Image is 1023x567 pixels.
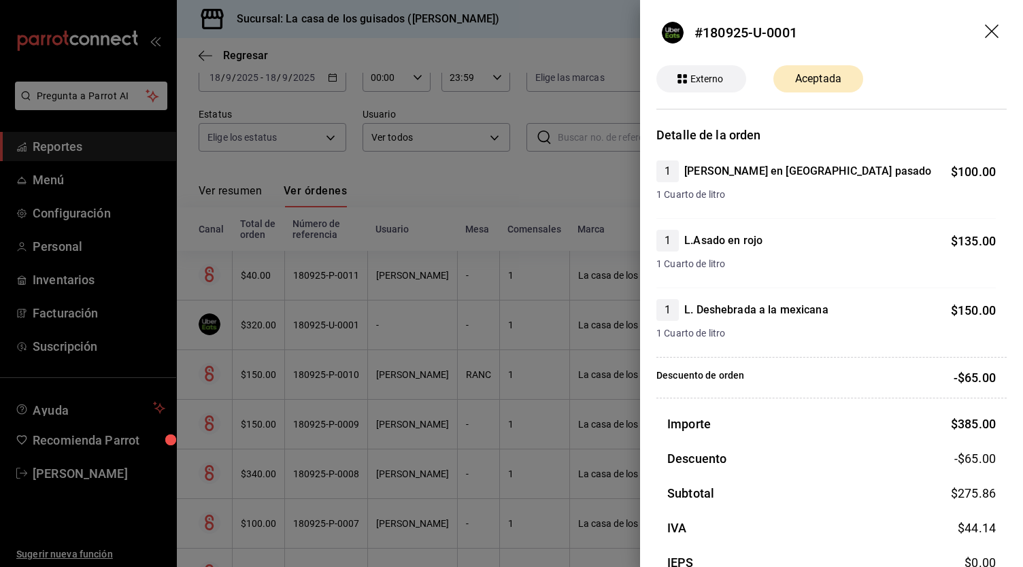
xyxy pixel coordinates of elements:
[667,484,714,502] h3: Subtotal
[958,521,996,535] span: $ 44.14
[951,486,996,500] span: $ 275.86
[951,303,996,317] span: $ 150.00
[685,72,729,86] span: Externo
[656,257,996,271] span: 1 Cuarto de litro
[951,165,996,179] span: $ 100.00
[656,188,996,202] span: 1 Cuarto de litro
[951,417,996,431] span: $ 385.00
[684,163,931,179] h4: [PERSON_NAME] en [GEOGRAPHIC_DATA] pasado
[954,449,996,468] span: -$65.00
[667,519,686,537] h3: IVA
[684,233,762,249] h4: L.Asado en rojo
[985,24,1001,41] button: drag
[667,415,711,433] h3: Importe
[656,302,679,318] span: 1
[656,163,679,179] span: 1
[951,234,996,248] span: $ 135.00
[684,302,828,318] h4: L. Deshebrada a la mexicana
[954,368,996,387] p: -$65.00
[656,368,744,387] p: Descuento de orden
[667,449,726,468] h3: Descuento
[656,126,1007,144] h3: Detalle de la orden
[694,22,797,43] div: #180925-U-0001
[656,326,996,341] span: 1 Cuarto de litro
[787,71,850,87] span: Aceptada
[656,233,679,249] span: 1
